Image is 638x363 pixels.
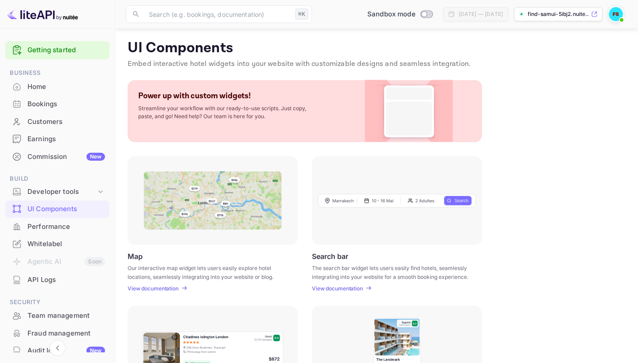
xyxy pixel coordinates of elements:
div: Home [5,78,109,96]
div: UI Components [27,204,105,214]
div: Earnings [27,134,105,144]
div: Audit logsNew [5,342,109,359]
p: find-samui-5ibj2.nuite... [528,10,589,18]
input: Search (e.g. bookings, documentation) [144,5,292,23]
div: Home [27,82,105,92]
img: Custom Widget PNG [373,80,445,142]
div: Fraud management [5,325,109,342]
div: Performance [27,222,105,232]
p: Embed interactive hotel widgets into your website with customizable designs and seamless integrat... [128,59,626,70]
span: Security [5,297,109,307]
div: Bookings [27,99,105,109]
div: Audit logs [27,346,105,356]
div: Commission [27,152,105,162]
a: Whitelabel [5,236,109,252]
img: LiteAPI logo [7,7,78,21]
div: New [86,153,105,161]
div: Earnings [5,131,109,148]
div: Developer tools [27,187,96,197]
div: Team management [5,307,109,324]
div: API Logs [5,271,109,289]
p: Our interactive map widget lets users easily explore hotel locations, seamlessly integrating into... [128,264,287,280]
img: Find Samui [609,7,623,21]
a: API Logs [5,271,109,288]
a: Audit logsNew [5,342,109,359]
p: Search bar [312,252,348,260]
a: Fraud management [5,325,109,341]
div: [DATE] — [DATE] [459,10,503,18]
img: Search Frame [318,193,476,208]
div: Customers [5,113,109,131]
div: Bookings [5,96,109,113]
img: Map Frame [144,171,282,230]
div: Fraud management [27,328,105,339]
a: Getting started [27,45,105,55]
div: Performance [5,218,109,236]
a: Bookings [5,96,109,112]
p: The search bar widget lets users easily find hotels, seamlessly integrating into your website for... [312,264,471,280]
div: Getting started [5,41,109,59]
p: View documentation [128,285,179,292]
p: UI Components [128,39,626,57]
a: UI Components [5,201,109,217]
div: API Logs [27,275,105,285]
div: Customers [27,117,105,127]
div: Developer tools [5,184,109,200]
div: ⌘K [295,8,308,20]
a: View documentation [312,285,366,292]
div: Switch to Production mode [364,9,436,19]
div: Whitelabel [5,236,109,253]
a: Performance [5,218,109,235]
p: Streamline your workflow with our ready-to-use scripts. Just copy, paste, and go! Need help? Our ... [138,104,315,120]
p: Map [128,252,143,260]
div: CommissionNew [5,148,109,166]
div: Team management [27,311,105,321]
button: Collapse navigation [50,340,66,356]
p: View documentation [312,285,363,292]
a: Customers [5,113,109,130]
p: Power up with custom widgets! [138,91,251,101]
a: View documentation [128,285,181,292]
div: UI Components [5,201,109,218]
div: Whitelabel [27,239,105,249]
a: CommissionNew [5,148,109,165]
span: Sandbox mode [367,9,416,19]
a: Team management [5,307,109,324]
span: Business [5,68,109,78]
span: Build [5,174,109,184]
a: Earnings [5,131,109,147]
a: Home [5,78,109,95]
div: New [86,347,105,355]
